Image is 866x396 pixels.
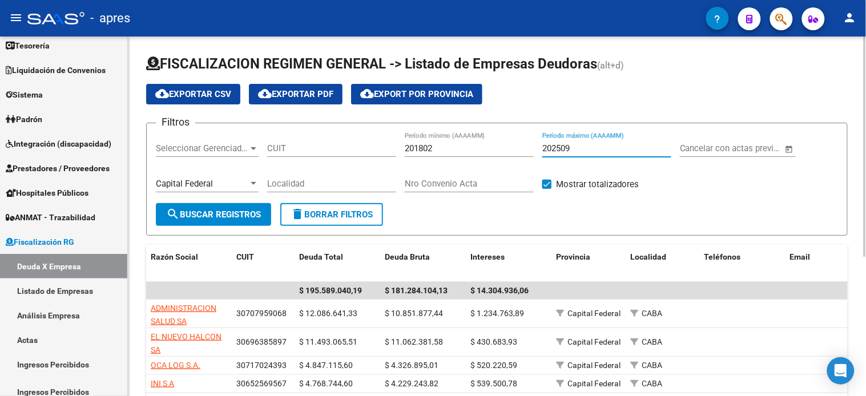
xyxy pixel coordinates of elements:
[567,379,621,388] span: Capital Federal
[385,252,430,261] span: Deuda Bruta
[385,337,443,346] span: $ 11.062.381,58
[567,361,621,370] span: Capital Federal
[146,84,240,104] button: Exportar CSV
[385,286,448,295] span: $ 181.284.104,13
[470,286,529,295] span: $ 14.304.936,06
[155,89,231,99] span: Exportar CSV
[258,87,272,100] mat-icon: cloud_download
[295,245,380,282] datatable-header-cell: Deuda Total
[166,207,180,221] mat-icon: search
[6,236,74,248] span: Fiscalización RG
[700,245,786,282] datatable-header-cell: Teléfonos
[291,207,304,221] mat-icon: delete
[232,245,295,282] datatable-header-cell: CUIT
[146,245,232,282] datatable-header-cell: Razón Social
[6,187,88,199] span: Hospitales Públicos
[360,87,374,100] mat-icon: cloud_download
[567,337,621,346] span: Capital Federal
[385,309,443,318] span: $ 10.851.877,44
[156,143,248,153] span: Seleccionar Gerenciador
[567,309,621,318] span: Capital Federal
[156,114,195,130] h3: Filtros
[299,379,353,388] span: $ 4.768.744,60
[151,252,198,261] span: Razón Social
[299,361,353,370] span: $ 4.847.115,60
[470,361,517,370] span: $ 520.220,59
[280,203,383,226] button: Borrar Filtros
[470,337,517,346] span: $ 430.683,93
[291,209,373,220] span: Borrar Filtros
[626,245,700,282] datatable-header-cell: Localidad
[470,309,524,318] span: $ 1.234.763,89
[642,337,662,346] span: CABA
[90,6,130,31] span: - apres
[151,332,221,354] span: EL NUEVO HALCON SA
[630,252,666,261] span: Localidad
[156,203,271,226] button: Buscar Registros
[642,379,662,388] span: CABA
[470,379,517,388] span: $ 539.500,78
[9,11,23,25] mat-icon: menu
[556,177,639,191] span: Mostrar totalizadores
[385,379,438,388] span: $ 4.229.243,82
[597,60,624,71] span: (alt+d)
[155,87,169,100] mat-icon: cloud_download
[790,252,811,261] span: Email
[299,337,357,346] span: $ 11.493.065,51
[783,143,796,156] button: Open calendar
[166,209,261,220] span: Buscar Registros
[827,357,855,385] div: Open Intercom Messenger
[151,379,174,388] span: INI S A
[470,252,505,261] span: Intereses
[6,211,95,224] span: ANMAT - Trazabilidad
[843,11,857,25] mat-icon: person
[385,361,438,370] span: $ 4.326.895,01
[380,245,466,282] datatable-header-cell: Deuda Bruta
[704,252,741,261] span: Teléfonos
[6,88,43,101] span: Sistema
[236,379,287,388] span: 30652569567
[6,39,50,52] span: Tesorería
[6,138,111,150] span: Integración (discapacidad)
[6,113,42,126] span: Padrón
[556,252,590,261] span: Provincia
[299,252,343,261] span: Deuda Total
[466,245,551,282] datatable-header-cell: Intereses
[551,245,626,282] datatable-header-cell: Provincia
[236,361,287,370] span: 30717024393
[236,252,254,261] span: CUIT
[360,89,473,99] span: Export por Provincia
[249,84,343,104] button: Exportar PDF
[642,309,662,318] span: CABA
[351,84,482,104] button: Export por Provincia
[236,337,287,346] span: 30696385897
[151,361,200,370] span: OCA LOG S.A.
[299,309,357,318] span: $ 12.086.641,33
[299,286,362,295] span: $ 195.589.040,19
[6,64,106,76] span: Liquidación de Convenios
[6,162,110,175] span: Prestadores / Proveedores
[642,361,662,370] span: CABA
[156,179,213,189] span: Capital Federal
[146,56,597,72] span: FISCALIZACION REGIMEN GENERAL -> Listado de Empresas Deudoras
[258,89,333,99] span: Exportar PDF
[236,309,287,318] span: 30707959068
[151,304,216,326] span: ADMINISTRACION SALUD SA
